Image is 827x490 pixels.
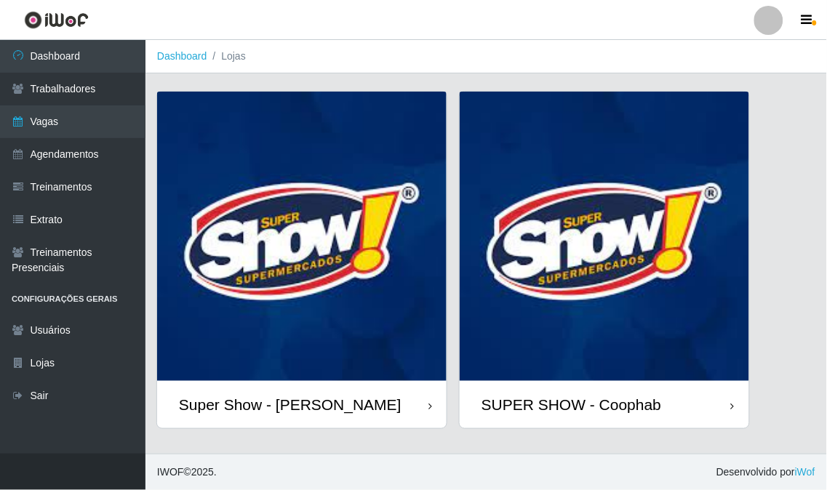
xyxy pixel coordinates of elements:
[795,466,815,478] a: iWof
[145,40,827,73] nav: breadcrumb
[179,395,401,414] div: Super Show - [PERSON_NAME]
[482,395,661,414] div: SUPER SHOW - Coophab
[157,92,447,381] img: cardImg
[24,11,89,29] img: CoreUI Logo
[460,92,749,428] a: SUPER SHOW - Coophab
[207,49,246,64] li: Lojas
[157,50,207,62] a: Dashboard
[716,465,815,480] span: Desenvolvido por
[157,92,447,428] a: Super Show - [PERSON_NAME]
[157,466,184,478] span: IWOF
[157,465,217,480] span: © 2025 .
[460,92,749,381] img: cardImg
